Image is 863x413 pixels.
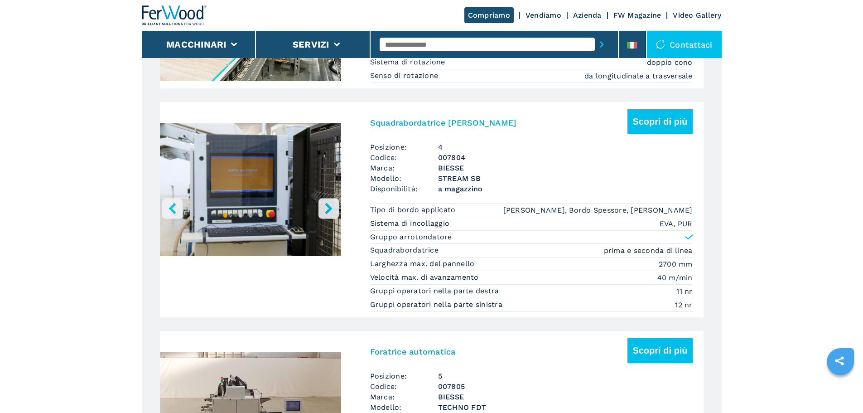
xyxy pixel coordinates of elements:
p: Gruppi operatori nella parte sinistra [370,300,505,310]
div: Go to Slide 21 [160,107,341,326]
span: Codice: [370,152,438,163]
em: 40 m/min [657,272,693,283]
p: Tipo di bordo applicato [370,205,458,215]
p: Larghezza max. del pannello [370,259,477,269]
em: [PERSON_NAME], Bordo Spessore, [PERSON_NAME] [503,205,693,215]
a: FW Magazine [613,11,661,19]
button: Servizi [293,39,329,50]
a: Azienda [573,11,602,19]
a: Vendiamo [526,11,561,19]
span: 5 [438,371,693,381]
a: left-buttonright-buttonGo to Slide 1Go to Slide 2Go to Slide 3Go to Slide 4Go to Slide 5Go to Sli... [160,102,704,317]
span: Posizione: [370,142,438,152]
p: Squadrabordatrice [370,245,441,255]
span: Posizione: [370,371,438,381]
em: EVA, PUR [660,219,693,229]
span: 4 [438,142,693,152]
em: 12 nr [675,300,692,310]
img: Ferwood [142,5,207,25]
p: Velocità max. di avanzamento [370,272,481,282]
h3: Squadrabordatrice [PERSON_NAME] [370,117,517,128]
p: Sistema di rotazione [370,57,448,67]
img: Contattaci [656,40,665,49]
em: da longitudinale a trasversale [584,71,693,81]
button: right-button [318,198,339,219]
em: 11 nr [676,286,692,296]
p: Gruppo arrotondatore [370,232,452,242]
button: left-button [162,198,183,219]
h3: Foratrice automatica [370,346,456,357]
em: doppio cono [647,57,693,68]
h3: BIESSE [438,163,693,173]
button: submit-button [595,34,609,55]
h3: STREAM SB [438,173,693,184]
h3: 007805 [438,381,693,392]
a: sharethis [828,350,851,372]
h3: BIESSE [438,392,693,402]
h3: TECHNO FDT [438,402,693,413]
span: Codice: [370,381,438,392]
p: Senso di rotazione [370,71,441,81]
button: Scopri di più [627,338,692,363]
button: Scopri di più [627,109,692,134]
span: a magazzino [438,184,693,194]
a: Video Gallery [673,11,721,19]
p: Sistema di incollaggio [370,219,452,228]
span: Modello: [370,173,438,184]
a: Compriamo [464,7,514,23]
span: Marca: [370,163,438,173]
button: Macchinari [166,39,227,50]
iframe: Chat [824,372,856,406]
em: 2700 mm [659,259,693,269]
div: Contattaci [647,31,722,58]
span: Modello: [370,402,438,413]
span: Disponibilità: [370,184,438,194]
p: Gruppi operatori nella parte destra [370,286,501,296]
em: prima e seconda di linea [604,245,693,256]
span: Marca: [370,392,438,402]
h3: 007804 [438,152,693,163]
img: 1261e648afb92f22c75ebef949621bd3 [160,107,341,277]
